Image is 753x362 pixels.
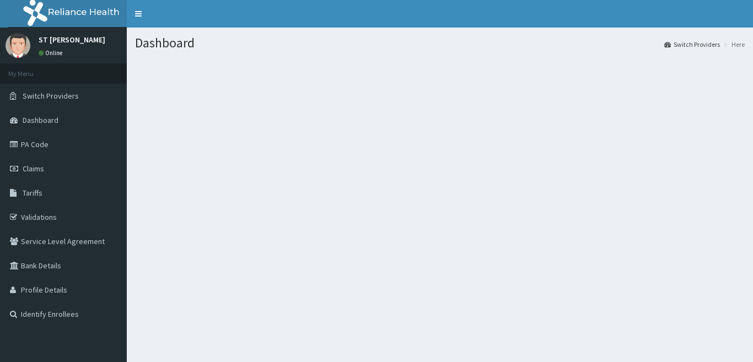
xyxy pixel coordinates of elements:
[721,40,745,49] li: Here
[135,36,745,50] h1: Dashboard
[39,36,105,44] p: ST [PERSON_NAME]
[23,115,58,125] span: Dashboard
[23,91,79,101] span: Switch Providers
[23,164,44,174] span: Claims
[6,33,30,58] img: User Image
[39,49,65,57] a: Online
[664,40,720,49] a: Switch Providers
[23,188,42,198] span: Tariffs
